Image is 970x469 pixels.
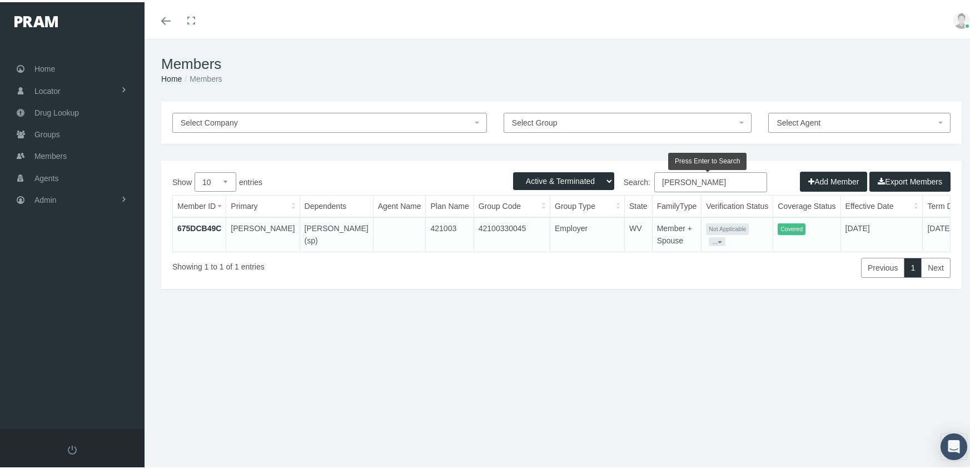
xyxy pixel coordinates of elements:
a: 1 [904,256,922,276]
td: [PERSON_NAME] [226,215,300,250]
span: Members [34,143,67,164]
th: Group Code: activate to sort column ascending [474,193,550,215]
td: 42100330045 [474,215,550,250]
span: Admin [34,187,57,208]
span: Select Agent [777,116,820,125]
a: Next [921,256,951,276]
th: Plan Name [426,193,474,215]
div: Press Enter to Search [668,151,747,168]
td: 421003 [426,215,474,250]
a: Previous [861,256,904,276]
button: Export Members [869,169,951,189]
th: State [624,193,652,215]
span: Not Applicable [706,221,749,233]
th: Group Type: activate to sort column ascending [550,193,625,215]
span: Covered [778,221,805,233]
td: Employer [550,215,625,250]
img: user-placeholder.jpg [953,10,970,27]
span: Select Group [512,116,558,125]
img: PRAM_20_x_78.png [14,14,58,25]
button: ... [709,235,725,244]
select: Showentries [195,170,236,189]
label: Search: [561,170,767,190]
td: WV [624,215,652,250]
th: Verification Status [702,193,773,215]
th: Dependents [300,193,373,215]
h1: Members [161,53,962,71]
li: Members [182,71,222,83]
span: Drug Lookup [34,100,79,121]
th: FamilyType [652,193,702,215]
span: Select Company [181,116,238,125]
span: Locator [34,78,61,99]
button: Add Member [800,169,867,189]
span: Groups [34,122,60,143]
th: Member ID: activate to sort column ascending [173,193,226,215]
th: Primary: activate to sort column ascending [226,193,300,215]
th: Coverage Status [773,193,840,215]
input: Search: [654,170,767,190]
td: [DATE] [840,215,923,250]
a: Home [161,72,182,81]
td: [PERSON_NAME](sp) [300,215,373,250]
span: Home [34,56,55,77]
a: 675DCB49C [177,222,221,231]
span: Agents [34,166,59,187]
div: Open Intercom Messenger [941,431,967,458]
th: Effective Date: activate to sort column ascending [840,193,923,215]
th: Agent Name [373,193,426,215]
td: Member + Spouse [652,215,702,250]
label: Show entries [172,170,561,189]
